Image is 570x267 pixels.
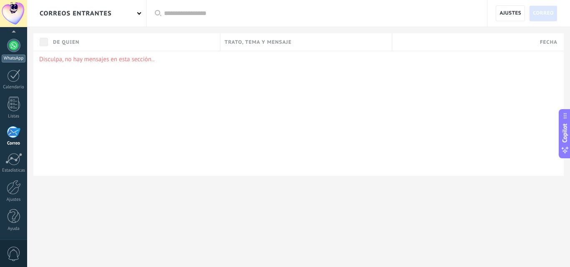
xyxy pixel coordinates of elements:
a: Ajustes [496,5,525,21]
span: Copilot [561,123,569,142]
a: Correo [529,5,557,21]
div: Calendario [2,85,26,90]
span: Fecha [540,38,557,46]
span: De quien [53,38,79,46]
div: Ayuda [2,226,26,232]
span: Correo [533,6,554,21]
p: Disculpa, no hay mensajes en esta sección.. [39,55,558,63]
div: Correo [2,141,26,146]
div: Estadísticas [2,168,26,173]
div: Ajustes [2,197,26,202]
div: WhatsApp [2,55,25,62]
span: Ajustes [499,6,521,21]
span: Trato, tema y mensaje [224,38,291,46]
div: Listas [2,114,26,119]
